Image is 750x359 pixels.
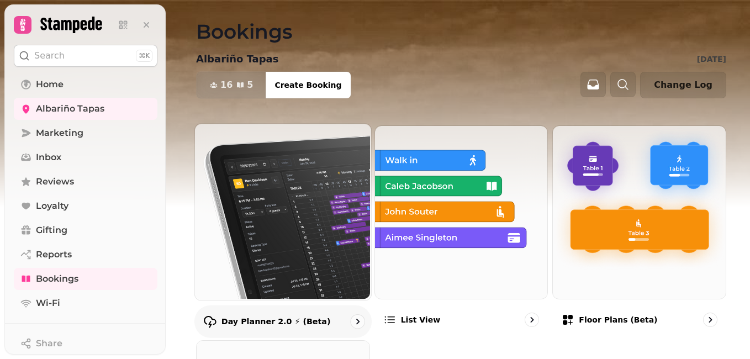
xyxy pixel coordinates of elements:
[579,314,657,325] p: Floor Plans (beta)
[36,297,60,310] span: Wi-Fi
[36,224,67,237] span: Gifting
[526,314,537,325] svg: go to
[697,54,726,65] p: [DATE]
[401,314,440,325] p: List view
[197,72,266,98] button: 165
[194,123,370,299] img: Day Planner 2.0 ⚡ (Beta)
[374,125,547,298] img: List view
[552,125,725,298] img: Floor Plans (beta)
[36,151,61,164] span: Inbox
[247,81,253,89] span: 5
[36,126,83,140] span: Marketing
[136,50,152,62] div: ⌘K
[14,268,157,290] a: Bookings
[14,146,157,168] a: Inbox
[36,337,62,350] span: Share
[14,73,157,96] a: Home
[14,195,157,217] a: Loyalty
[194,123,372,337] a: Day Planner 2.0 ⚡ (Beta)Day Planner 2.0 ⚡ (Beta)
[14,171,157,193] a: Reviews
[14,98,157,120] a: Albariño Tapas
[274,81,341,89] span: Create Booking
[266,72,350,98] button: Create Booking
[14,332,157,355] button: Share
[705,314,716,325] svg: go to
[352,316,363,327] svg: go to
[220,81,233,89] span: 16
[221,316,331,327] p: Day Planner 2.0 ⚡ (Beta)
[36,248,72,261] span: Reports
[36,175,74,188] span: Reviews
[14,219,157,241] a: Gifting
[36,78,64,91] span: Home
[196,51,278,67] p: Albariño Tapas
[36,199,68,213] span: Loyalty
[14,244,157,266] a: Reports
[640,72,726,98] button: Change Log
[14,292,157,314] a: Wi-Fi
[14,45,157,67] button: Search⌘K
[374,125,548,336] a: List viewList view
[552,125,726,336] a: Floor Plans (beta)Floor Plans (beta)
[34,49,65,62] p: Search
[654,81,712,89] span: Change Log
[36,102,104,115] span: Albariño Tapas
[36,272,78,286] span: Bookings
[14,122,157,144] a: Marketing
